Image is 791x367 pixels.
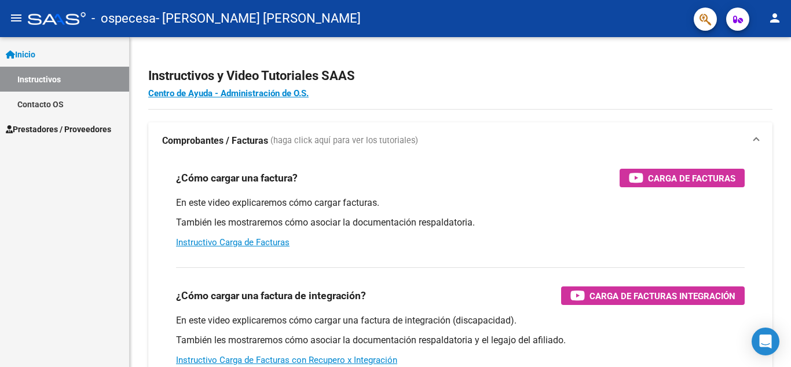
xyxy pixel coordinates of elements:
span: - ospecesa [91,6,156,31]
span: - [PERSON_NAME] [PERSON_NAME] [156,6,361,31]
span: Carga de Facturas Integración [589,289,735,303]
a: Centro de Ayuda - Administración de O.S. [148,88,309,99]
p: También les mostraremos cómo asociar la documentación respaldatoria. [176,216,745,229]
mat-expansion-panel-header: Comprobantes / Facturas (haga click aquí para ver los tutoriales) [148,122,772,159]
a: Instructivo Carga de Facturas [176,237,290,248]
p: En este video explicaremos cómo cargar facturas. [176,197,745,209]
button: Carga de Facturas Integración [561,286,745,305]
mat-icon: person [768,11,782,25]
strong: Comprobantes / Facturas [162,135,268,147]
h2: Instructivos y Video Tutoriales SAAS [148,65,772,87]
button: Carga de Facturas [620,169,745,187]
div: Open Intercom Messenger [752,328,779,355]
span: Prestadores / Proveedores [6,123,111,136]
a: Instructivo Carga de Facturas con Recupero x Integración [176,355,397,365]
h3: ¿Cómo cargar una factura? [176,170,298,186]
span: (haga click aquí para ver los tutoriales) [270,135,418,147]
p: En este video explicaremos cómo cargar una factura de integración (discapacidad). [176,314,745,327]
h3: ¿Cómo cargar una factura de integración? [176,288,366,304]
mat-icon: menu [9,11,23,25]
p: También les mostraremos cómo asociar la documentación respaldatoria y el legajo del afiliado. [176,334,745,347]
span: Carga de Facturas [648,171,735,186]
span: Inicio [6,48,35,61]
